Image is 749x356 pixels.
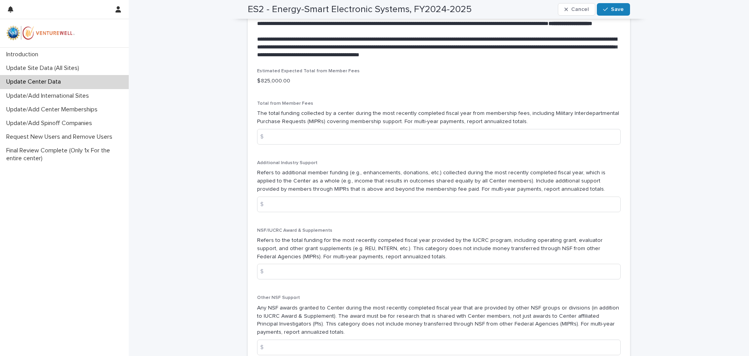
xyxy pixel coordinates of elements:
button: Save [597,3,630,16]
h2: ES2 - Energy-Smart Electronic Systems, FY2024-2025 [248,4,472,15]
span: Save [611,7,624,12]
p: $ 825,000.00 [257,77,621,85]
span: Additional Industry Support [257,161,318,165]
span: Estimated Expected Total from Member Fees [257,69,360,73]
span: NSF/IUCRC Award & Supplements [257,228,332,233]
div: $ [257,264,273,279]
button: Cancel [558,3,595,16]
p: Update Center Data [3,78,67,86]
span: Cancel [571,7,589,12]
span: Other NSF Support [257,295,300,300]
p: Update/Add International Sites [3,92,95,100]
p: Update/Add Spinoff Companies [3,120,98,127]
p: Update Site Data (All Sites) [3,64,85,72]
p: Final Review Complete (Only 1x For the entire center) [3,147,129,162]
p: Refers to additional member funding (e.g., enhancements, donations, etc.) collected during the mo... [257,169,621,193]
div: $ [257,129,273,145]
p: Request New Users and Remove Users [3,133,119,141]
p: Refers to the total funding for the most recently competed fiscal year provided by the IUCRC prog... [257,236,621,261]
p: Update/Add Center Memberships [3,106,104,113]
span: Total from Member Fees [257,101,313,106]
div: $ [257,197,273,212]
p: Any NSF awards granted to Center during the most recently completed fiscal year that are provided... [257,304,621,336]
p: Introduction [3,51,44,58]
p: The total funding collected by a center during the most recently completed fiscal year from membe... [257,109,621,126]
div: $ [257,340,273,355]
img: mWhVGmOKROS2pZaMU8FQ [6,25,75,41]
